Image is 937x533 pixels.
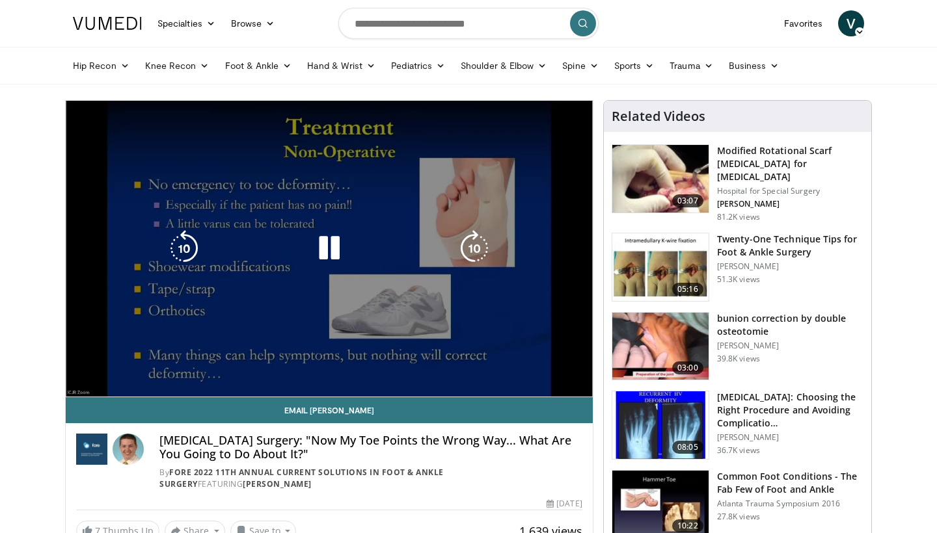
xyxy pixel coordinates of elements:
h3: bunion correction by double osteotomie [717,312,863,338]
span: 03:07 [672,194,703,207]
a: Sports [606,53,662,79]
p: 27.8K views [717,512,760,522]
span: 08:05 [672,441,703,454]
div: [DATE] [547,498,582,510]
h3: [MEDICAL_DATA]: Choosing the Right Procedure and Avoiding Complicatio… [717,391,863,430]
p: 39.8K views [717,354,760,364]
span: 03:00 [672,361,703,374]
span: 05:16 [672,283,703,296]
a: Favorites [776,10,830,36]
h4: [MEDICAL_DATA] Surgery: "Now My Toe Points the Wrong Way... What Are You Going to Do About It?" [159,434,582,461]
a: Foot & Ankle [217,53,300,79]
img: FORE 2022 11th Annual Current Solutions in Foot & Ankle Surgery [76,434,107,465]
img: 3c75a04a-ad21-4ad9-966a-c963a6420fc5.150x105_q85_crop-smart_upscale.jpg [612,391,709,459]
a: Hip Recon [65,53,137,79]
a: Knee Recon [137,53,217,79]
a: 03:07 Modified Rotational Scarf [MEDICAL_DATA] for [MEDICAL_DATA] Hospital for Special Surgery [P... [612,144,863,222]
p: Hospital for Special Surgery [717,186,863,196]
a: 03:00 bunion correction by double osteotomie [PERSON_NAME] 39.8K views [612,312,863,381]
img: 6702e58c-22b3-47ce-9497-b1c0ae175c4c.150x105_q85_crop-smart_upscale.jpg [612,233,709,301]
img: VuMedi Logo [73,17,142,30]
a: Specialties [150,10,223,36]
a: Browse [223,10,283,36]
p: [PERSON_NAME] [717,199,863,209]
img: Avatar [113,434,144,465]
a: Spine [554,53,606,79]
img: Scarf_Osteotomy_100005158_3.jpg.150x105_q85_crop-smart_upscale.jpg [612,145,709,213]
input: Search topics, interventions [338,8,599,39]
a: [PERSON_NAME] [243,478,312,489]
h4: Related Videos [612,109,705,124]
a: Email [PERSON_NAME] [66,397,593,423]
h3: Common Foot Conditions - The Fab Few of Foot and Ankle [717,470,863,496]
a: Business [721,53,787,79]
p: [PERSON_NAME] [717,432,863,443]
div: By FEATURING [159,467,582,490]
h3: Modified Rotational Scarf [MEDICAL_DATA] for [MEDICAL_DATA] [717,144,863,183]
p: Atlanta Trauma Symposium 2016 [717,499,863,509]
a: Hand & Wrist [299,53,383,79]
img: 294729_0000_1.png.150x105_q85_crop-smart_upscale.jpg [612,313,709,380]
a: Shoulder & Elbow [453,53,554,79]
a: Pediatrics [383,53,453,79]
a: FORE 2022 11th Annual Current Solutions in Foot & Ankle Surgery [159,467,444,489]
p: [PERSON_NAME] [717,341,863,351]
a: V [838,10,864,36]
p: 51.3K views [717,274,760,285]
p: 81.2K views [717,212,760,222]
a: 08:05 [MEDICAL_DATA]: Choosing the Right Procedure and Avoiding Complicatio… [PERSON_NAME] 36.7K ... [612,391,863,460]
video-js: Video Player [66,101,593,397]
span: 10:22 [672,519,703,532]
p: [PERSON_NAME] [717,261,863,272]
a: Trauma [662,53,721,79]
p: 36.7K views [717,445,760,456]
h3: Twenty-One Technique Tips for Foot & Ankle Surgery [717,233,863,259]
a: 05:16 Twenty-One Technique Tips for Foot & Ankle Surgery [PERSON_NAME] 51.3K views [612,233,863,302]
